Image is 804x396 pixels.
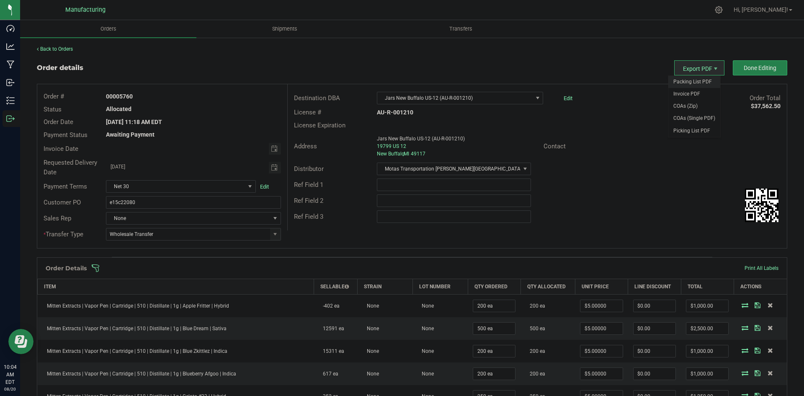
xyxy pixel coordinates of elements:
span: None [417,371,434,377]
span: None [363,348,379,354]
span: Manufacturing [65,6,106,13]
inline-svg: Analytics [6,42,15,51]
span: Jars New Buffalo US-12 (AU-R-001210) [377,92,532,104]
li: Invoice PDF [668,88,720,100]
span: Ref Field 3 [294,213,323,220]
span: 12591 ea [319,326,344,331]
span: Contact [544,142,566,150]
input: 0 [473,323,515,334]
iframe: Resource center [8,329,33,354]
a: Back to Orders [37,46,73,52]
span: Delete Order Detail [764,303,776,308]
span: License # [294,109,321,116]
span: None [363,303,379,309]
a: Shipments [196,20,373,38]
li: Picking List PDF [668,125,720,137]
span: None [363,371,379,377]
input: 0 [686,323,728,334]
span: None [417,326,434,331]
strong: Allocated [106,106,131,112]
span: Save Order Detail [751,325,764,330]
span: Mitten Extracts | Vapor Pen | Cartridge | 510 | Distillate | 1g | Blue Zkittlez | Indica [43,348,227,354]
strong: Awaiting Payment [106,131,155,138]
th: Actions [734,279,787,295]
span: None [363,326,379,331]
span: Destination DBA [294,94,340,102]
span: Motas Transportation [PERSON_NAME][GEOGRAPHIC_DATA] (AU-ST-000137) [377,163,520,175]
span: Delete Order Detail [764,348,776,353]
inline-svg: Manufacturing [6,60,15,69]
span: Distributor [294,165,324,173]
a: Transfers [373,20,549,38]
div: Order details [37,63,83,73]
th: Qty Ordered [468,279,521,295]
th: Qty Allocated [521,279,575,295]
span: 500 ea [526,326,545,331]
th: Unit Price [575,279,628,295]
img: Scan me! [745,189,778,222]
span: Sales Rep [44,215,71,222]
span: Payment Terms [44,183,87,190]
span: Toggle calendar [269,143,281,155]
span: MI [404,151,409,157]
button: Done Editing [733,60,787,75]
input: 0 [686,345,728,357]
span: Order Date [44,118,73,126]
span: None [417,348,434,354]
input: 0 [686,368,728,380]
a: Edit [564,95,572,101]
span: 200 ea [526,348,545,354]
th: Sellable [314,279,357,295]
span: Save Order Detail [751,348,764,353]
span: Mitten Extracts | Vapor Pen | Cartridge | 510 | Distillate | 1g | Blueberry Afgoo | Indica [43,371,236,377]
span: 617 ea [319,371,338,377]
inline-svg: Inventory [6,96,15,105]
th: Strain [358,279,413,295]
strong: [DATE] 11:18 AM EDT [106,119,162,125]
input: 0 [686,300,728,312]
span: Requested Delivery Date [44,159,97,176]
span: Save Order Detail [751,303,764,308]
input: 0 [473,300,515,312]
span: None [106,212,270,224]
li: COAs (Single PDF) [668,112,720,124]
input: 0 [473,368,515,380]
inline-svg: Inbound [6,78,15,87]
p: 10:04 AM EDT [4,363,16,386]
li: Export PDF [674,60,724,75]
span: 49117 [411,151,425,157]
strong: $37,562.50 [751,103,781,109]
inline-svg: Dashboard [6,24,15,33]
span: Jars New Buffalo US-12 (AU-R-001210) [377,136,465,142]
span: Hi, [PERSON_NAME]! [734,6,788,13]
span: Toggle calendar [269,162,281,173]
span: Done Editing [744,65,776,71]
span: None [417,303,434,309]
input: 0 [580,300,622,312]
input: 0 [580,345,622,357]
input: 0 [634,300,675,312]
input: 0 [634,323,675,334]
div: Manage settings [714,6,724,14]
span: License Expiration [294,122,345,129]
li: COAs (Zip) [668,100,720,112]
span: Order # [44,93,64,100]
li: Packing List PDF [668,76,720,88]
a: Edit [260,184,269,190]
p: 08/20 [4,386,16,392]
span: Save Order Detail [751,370,764,375]
span: Ref Field 1 [294,181,323,189]
h1: Order Details [46,265,87,272]
span: Status [44,106,62,113]
qrcode: 00005760 [745,189,778,222]
span: Mitten Extracts | Vapor Pen | Cartridge | 510 | Distillate | 1g | Blue Dream | Sativa [43,326,227,331]
span: 200 ea [526,371,545,377]
span: -402 ea [319,303,340,309]
span: 15311 ea [319,348,344,354]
